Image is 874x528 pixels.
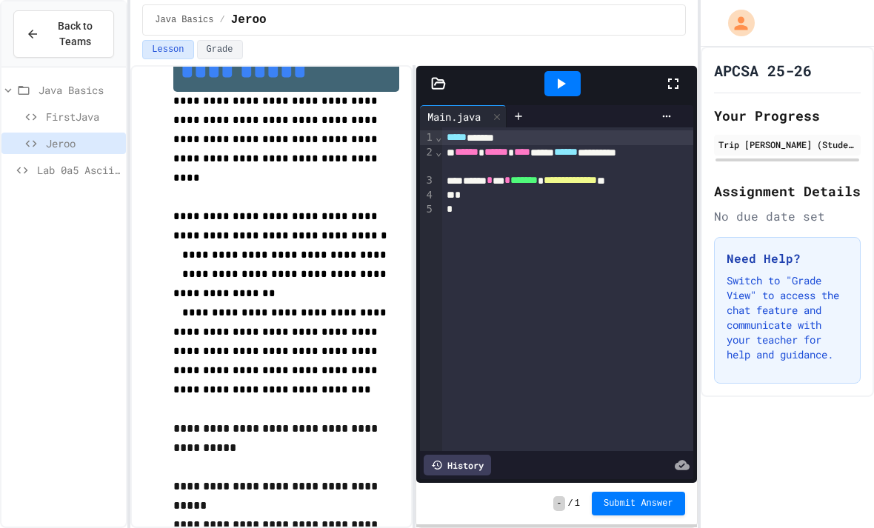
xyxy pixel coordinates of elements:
div: 2 [420,145,435,174]
div: Main.java [420,105,507,127]
span: Java Basics [39,82,120,98]
h2: Your Progress [714,105,861,126]
span: Jeroo [46,136,120,151]
div: Main.java [420,109,488,124]
span: - [553,496,564,511]
button: Grade [197,40,243,59]
p: Switch to "Grade View" to access the chat feature and communicate with your teacher for help and ... [727,273,848,362]
div: My Account [713,6,758,40]
span: / [220,14,225,26]
h2: Assignment Details [714,181,861,201]
div: History [424,455,491,475]
div: No due date set [714,207,861,225]
span: Submit Answer [604,498,673,509]
button: Back to Teams [13,10,114,58]
div: Trip [PERSON_NAME] (Student) [718,138,856,151]
span: / [568,498,573,509]
span: Fold line [435,131,442,143]
span: 1 [575,498,580,509]
div: 3 [420,173,435,188]
button: Submit Answer [592,492,685,515]
span: Back to Teams [48,19,101,50]
h3: Need Help? [727,250,848,267]
span: FirstJava [46,109,120,124]
h1: APCSA 25-26 [714,60,812,81]
span: Fold line [435,146,442,158]
div: 5 [420,202,435,216]
span: Lab 0a5 Ascii Art [37,162,120,178]
span: Jeroo [231,11,267,29]
div: 1 [420,130,435,145]
span: Java Basics [155,14,213,26]
button: Lesson [142,40,193,59]
div: 4 [420,188,435,202]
